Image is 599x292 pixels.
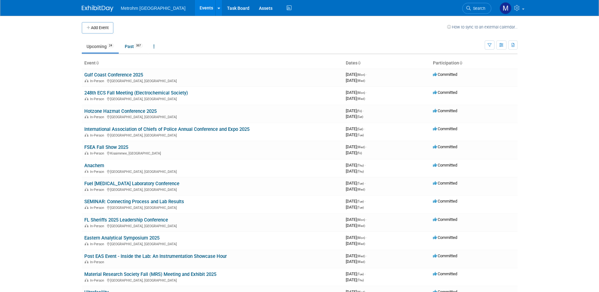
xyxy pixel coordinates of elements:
[357,115,363,119] span: (Sat)
[85,260,88,263] img: In-Person Event
[85,224,88,227] img: In-Person Event
[366,90,367,95] span: -
[364,126,365,131] span: -
[90,79,106,83] span: In-Person
[84,271,216,277] a: Material Research Society Fall (MRS) Meeting and Exhibit 2025
[120,40,147,52] a: Past367
[85,151,88,155] img: In-Person Event
[346,78,365,83] span: [DATE]
[357,127,363,131] span: (Sat)
[84,96,341,101] div: [GEOGRAPHIC_DATA], [GEOGRAPHIC_DATA]
[84,144,128,150] a: FSEA Fall Show 2025
[90,260,106,264] span: In-Person
[346,126,365,131] span: [DATE]
[366,235,367,240] span: -
[357,91,365,94] span: (Mon)
[365,199,366,204] span: -
[462,3,491,14] a: Search
[357,236,365,240] span: (Mon)
[84,150,341,155] div: Kissimmee, [GEOGRAPHIC_DATA]
[357,164,364,167] span: (Thu)
[433,199,457,204] span: Committed
[459,60,462,65] a: Sort by Participation Type
[84,205,341,210] div: [GEOGRAPHIC_DATA], [GEOGRAPHIC_DATA]
[357,218,365,222] span: (Mon)
[357,260,365,264] span: (Wed)
[90,151,106,155] span: In-Person
[107,43,114,48] span: 24
[433,163,457,167] span: Committed
[85,188,88,191] img: In-Person Event
[84,277,341,283] div: [GEOGRAPHIC_DATA], [GEOGRAPHIC_DATA]
[84,187,341,192] div: [GEOGRAPHIC_DATA], [GEOGRAPHIC_DATA]
[85,278,88,282] img: In-Person Event
[90,242,106,246] span: In-Person
[85,133,88,137] img: In-Person Event
[365,271,366,276] span: -
[346,253,367,258] span: [DATE]
[85,115,88,118] img: In-Person Event
[430,58,518,69] th: Participation
[90,224,106,228] span: In-Person
[121,6,186,11] span: Metrohm [GEOGRAPHIC_DATA]
[90,115,106,119] span: In-Person
[84,217,168,223] a: FL Sheriffs 2025 Leadership Conference
[357,254,365,258] span: (Wed)
[346,144,367,149] span: [DATE]
[346,241,365,246] span: [DATE]
[85,79,88,82] img: In-Person Event
[346,271,366,276] span: [DATE]
[84,108,157,114] a: Hotzone Hazmat Conference 2025
[346,187,365,192] span: [DATE]
[346,235,367,240] span: [DATE]
[433,217,457,222] span: Committed
[84,78,341,83] div: [GEOGRAPHIC_DATA], [GEOGRAPHIC_DATA]
[433,126,457,131] span: Committed
[343,58,430,69] th: Dates
[433,181,457,186] span: Committed
[366,72,367,77] span: -
[82,5,113,12] img: ExhibitDay
[357,73,365,76] span: (Mon)
[366,144,367,149] span: -
[90,206,106,210] span: In-Person
[82,40,119,52] a: Upcoming24
[84,181,179,186] a: Fuel [MEDICAL_DATA] Laboratory Conference
[365,181,366,186] span: -
[357,224,365,228] span: (Wed)
[90,278,106,283] span: In-Person
[357,188,365,191] span: (Wed)
[433,271,457,276] span: Committed
[357,278,364,282] span: (Thu)
[357,109,362,113] span: (Fri)
[471,6,485,11] span: Search
[500,2,512,14] img: Michelle Simoes
[90,133,106,137] span: In-Person
[357,242,365,246] span: (Wed)
[84,114,341,119] div: [GEOGRAPHIC_DATA], [GEOGRAPHIC_DATA]
[84,90,188,96] a: 248th ECS Fall Meeting (Electrochemical Society)
[357,145,365,149] span: (Wed)
[357,79,365,82] span: (Wed)
[346,223,365,228] span: [DATE]
[366,217,367,222] span: -
[357,133,364,137] span: (Tue)
[433,235,457,240] span: Committed
[357,170,364,173] span: (Thu)
[84,223,341,228] div: [GEOGRAPHIC_DATA], [GEOGRAPHIC_DATA]
[346,205,364,210] span: [DATE]
[447,25,518,29] a: How to sync to an external calendar...
[84,169,341,174] div: [GEOGRAPHIC_DATA], [GEOGRAPHIC_DATA]
[346,108,364,113] span: [DATE]
[346,114,363,119] span: [DATE]
[346,72,367,77] span: [DATE]
[84,235,159,241] a: Eastern Analytical Symposium 2025
[346,150,362,155] span: [DATE]
[84,132,341,137] div: [GEOGRAPHIC_DATA], [GEOGRAPHIC_DATA]
[346,259,365,264] span: [DATE]
[84,253,227,259] a: Post EAS Event - Inside the Lab: An Instrumentation Showcase Hour
[433,90,457,95] span: Committed
[82,22,113,33] button: Add Event
[363,108,364,113] span: -
[134,43,143,48] span: 367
